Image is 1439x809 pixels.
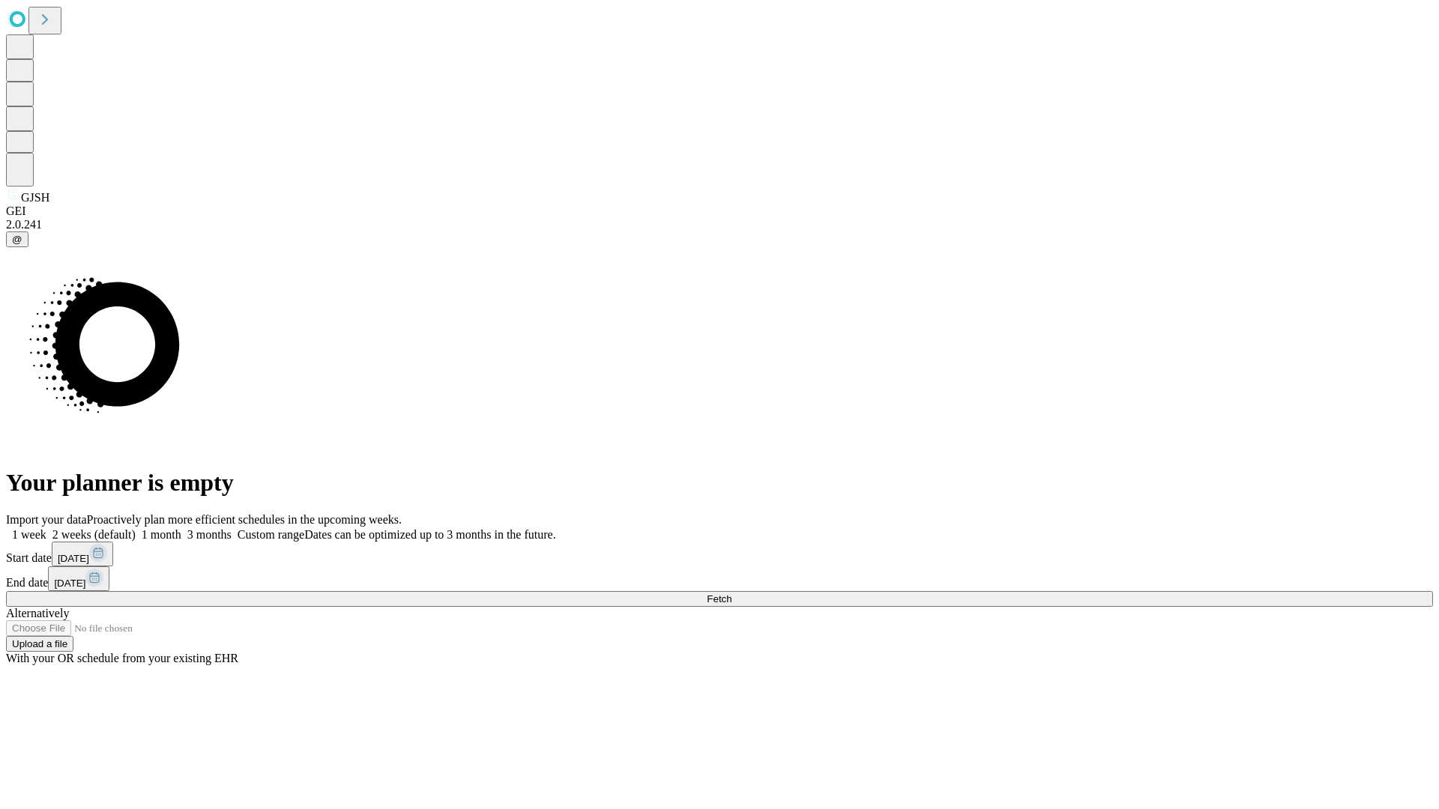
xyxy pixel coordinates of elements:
span: With your OR schedule from your existing EHR [6,652,238,664]
span: 3 months [187,528,232,541]
div: 2.0.241 [6,218,1433,231]
span: [DATE] [54,578,85,589]
button: Fetch [6,591,1433,607]
span: 2 weeks (default) [52,528,136,541]
button: [DATE] [52,542,113,566]
span: Alternatively [6,607,69,619]
span: Fetch [707,593,731,605]
span: Import your data [6,513,87,526]
span: @ [12,234,22,245]
div: Start date [6,542,1433,566]
button: Upload a file [6,636,73,652]
span: 1 month [142,528,181,541]
button: @ [6,231,28,247]
span: Proactively plan more efficient schedules in the upcoming weeks. [87,513,402,526]
button: [DATE] [48,566,109,591]
h1: Your planner is empty [6,469,1433,497]
span: Custom range [238,528,304,541]
div: End date [6,566,1433,591]
span: GJSH [21,191,49,204]
div: GEI [6,204,1433,218]
span: 1 week [12,528,46,541]
span: Dates can be optimized up to 3 months in the future. [304,528,555,541]
span: [DATE] [58,553,89,564]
